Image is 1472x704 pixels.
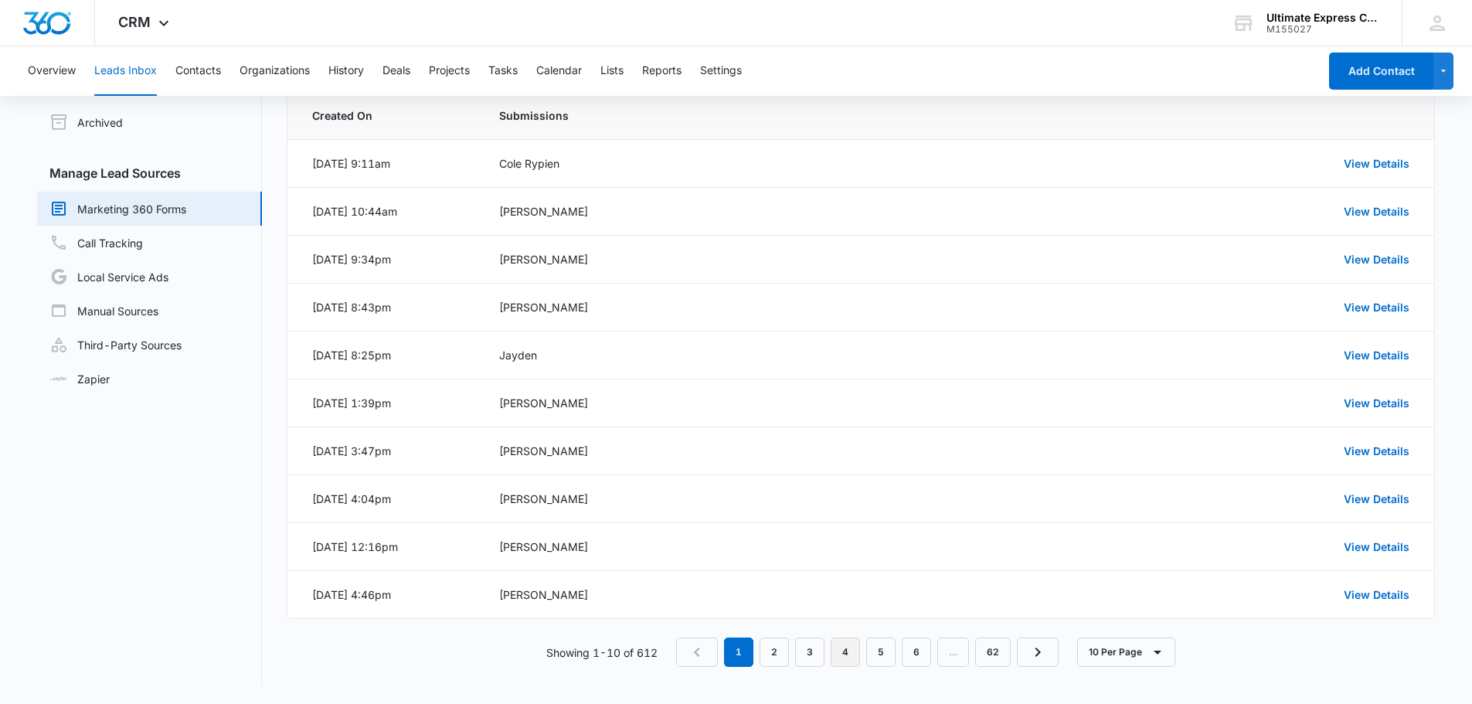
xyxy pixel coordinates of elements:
button: Organizations [240,46,310,96]
button: Deals [382,46,410,96]
button: Calendar [536,46,582,96]
div: [DATE] 12:16pm [312,539,398,555]
button: Contacts [175,46,221,96]
div: account name [1266,12,1379,24]
div: [DATE] 3:47pm [312,443,391,459]
a: Page 3 [795,638,824,667]
button: History [328,46,364,96]
button: Lists [600,46,624,96]
div: Cole Rypien [499,155,974,172]
a: Page 4 [831,638,860,667]
div: [PERSON_NAME] [499,203,974,219]
button: 10 Per Page [1077,638,1175,667]
button: Tasks [488,46,518,96]
div: [DATE] 8:43pm [312,299,391,315]
a: View Details [1344,492,1409,505]
div: [DATE] 8:25pm [312,347,391,363]
button: Settings [700,46,742,96]
div: [PERSON_NAME] [499,299,974,315]
div: [DATE] 1:39pm [312,395,391,411]
a: Page 62 [975,638,1011,667]
a: Page 5 [866,638,896,667]
a: Page 2 [760,638,789,667]
div: [DATE] 4:04pm [312,491,391,507]
div: account id [1266,24,1379,35]
a: View Details [1344,444,1409,457]
a: Next Page [1017,638,1059,667]
button: Projects [429,46,470,96]
button: Reports [642,46,682,96]
div: [DATE] 10:44am [312,203,397,219]
a: Call Tracking [49,233,143,252]
button: Overview [28,46,76,96]
a: View Details [1344,253,1409,266]
a: Marketing 360 Forms [49,199,186,218]
span: Created On [312,107,462,124]
nav: Pagination [676,638,1059,667]
div: [PERSON_NAME] [499,587,974,603]
span: Submissions [499,107,974,124]
div: [DATE] 9:34pm [312,251,391,267]
button: Leads Inbox [94,46,157,96]
div: [PERSON_NAME] [499,395,974,411]
h3: Manage Lead Sources [37,164,262,182]
div: Jayden [499,347,974,363]
a: Zapier [49,371,110,387]
a: View Details [1344,205,1409,218]
a: View Details [1344,301,1409,314]
button: Add Contact [1329,53,1433,90]
a: Leads283 [49,79,151,97]
a: Archived [49,113,123,131]
a: View Details [1344,396,1409,410]
p: Showing 1-10 of 612 [546,644,658,661]
a: Page 6 [902,638,931,667]
div: [PERSON_NAME] [499,539,974,555]
em: 1 [724,638,753,667]
a: Local Service Ads [49,267,168,286]
a: View Details [1344,349,1409,362]
a: View Details [1344,157,1409,170]
span: CRM [118,14,151,30]
a: View Details [1344,540,1409,553]
a: Manual Sources [49,301,158,320]
a: View Details [1344,588,1409,601]
div: [PERSON_NAME] [499,443,974,459]
div: [PERSON_NAME] [499,491,974,507]
div: [DATE] 9:11am [312,155,390,172]
div: [PERSON_NAME] [499,251,974,267]
div: [DATE] 4:46pm [312,587,391,603]
a: Third-Party Sources [49,335,182,354]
